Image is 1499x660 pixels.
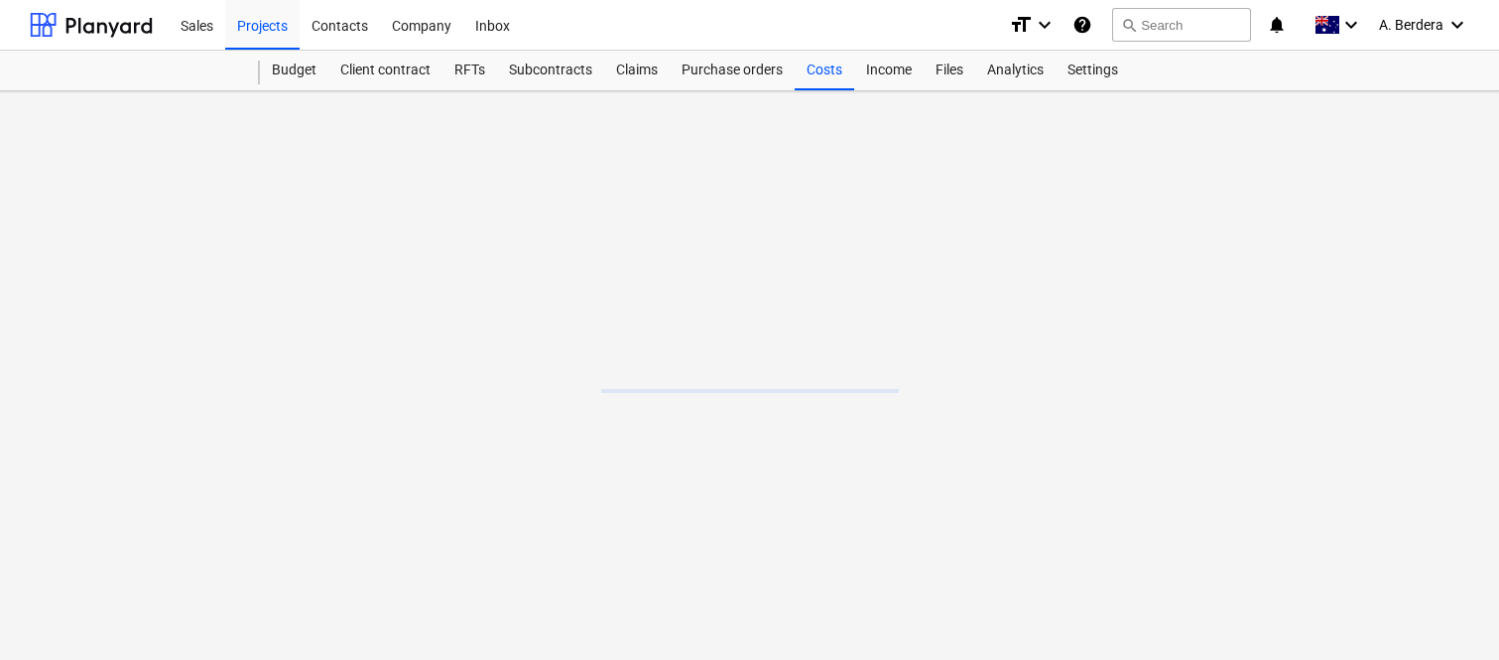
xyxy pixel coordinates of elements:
[1121,17,1137,33] span: search
[1112,8,1251,42] button: Search
[795,51,854,90] a: Costs
[1072,13,1092,37] i: Knowledge base
[1009,13,1033,37] i: format_size
[1339,13,1363,37] i: keyboard_arrow_down
[604,51,670,90] a: Claims
[924,51,975,90] a: Files
[1033,13,1057,37] i: keyboard_arrow_down
[260,51,328,90] a: Budget
[442,51,497,90] a: RFTs
[497,51,604,90] a: Subcontracts
[670,51,795,90] a: Purchase orders
[975,51,1056,90] a: Analytics
[1379,17,1443,33] span: A. Berdera
[328,51,442,90] a: Client contract
[1056,51,1130,90] a: Settings
[1267,13,1287,37] i: notifications
[854,51,924,90] a: Income
[1445,13,1469,37] i: keyboard_arrow_down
